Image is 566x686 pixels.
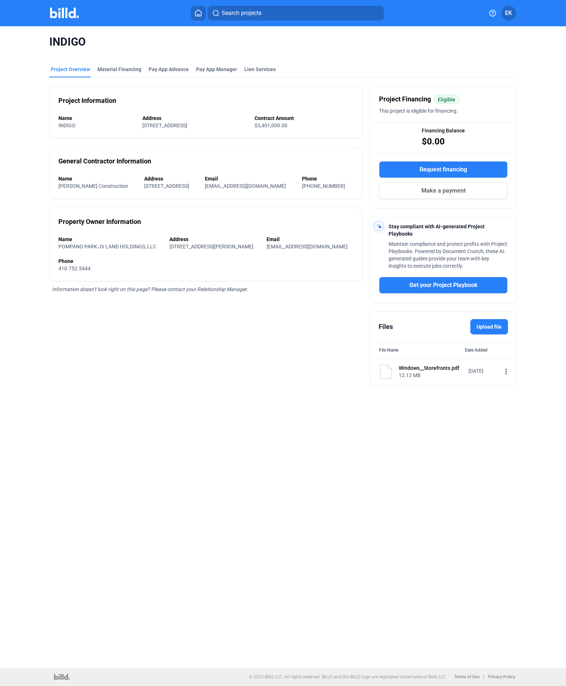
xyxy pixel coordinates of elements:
div: Contract Amount [255,115,353,122]
div: Pay App Advance [149,66,189,73]
p: © 2025 Billd, LLC. All rights reserved. BILLD and the BILLD logo are registered trademarks of Bil... [249,674,447,679]
div: Email [267,236,353,243]
span: Search projects [222,9,261,18]
div: Phone [58,257,353,265]
div: Address [144,175,198,182]
div: Lien Services [244,66,276,73]
b: Terms of Use [454,674,479,679]
span: Project Financing [379,94,431,104]
div: Property Owner Information [58,217,141,227]
div: Address [169,236,259,243]
span: [PHONE_NUMBER] [302,183,345,189]
div: Windows__Storefronts.pdf [399,364,464,372]
span: [EMAIL_ADDRESS][DOMAIN_NAME] [267,244,348,249]
span: Pay App Manager [196,66,237,73]
span: POMPANO PARK JV LAND HOLDINGS, LLC [58,244,156,249]
img: logo [54,674,70,680]
div: Project Information [58,96,116,106]
span: INDIGO [49,35,517,49]
img: Billd Company Logo [50,8,79,18]
div: Date Added [465,346,508,354]
div: Files [379,322,393,332]
mat-chip: Eligible [434,95,459,104]
span: [STREET_ADDRESS] [142,123,187,128]
span: [STREET_ADDRESS][PERSON_NAME] [169,244,253,249]
span: Stay compliant with AI-generated Project Playbooks [389,224,485,237]
div: Phone [302,175,354,182]
span: INDIGO [58,123,76,128]
p: | [483,674,484,679]
div: General Contractor Information [58,156,151,166]
span: [STREET_ADDRESS] [144,183,189,189]
div: File Name [379,346,398,354]
label: Upload file [470,319,508,334]
div: [DATE] [469,367,498,375]
span: EK [505,9,512,18]
span: Request financing [420,165,467,174]
b: Privacy Policy [488,674,515,679]
span: Maintain compliance and protect profits with Project Playbooks. Powered by Document Crunch, these... [389,241,507,269]
span: Financing Balance [422,127,465,134]
span: $3,401,000.00 [255,123,287,128]
div: Address [142,115,247,122]
div: Email [205,175,295,182]
div: Material Financing [97,66,141,73]
span: Information doesn’t look right on this page? Please contact your Relationship Manager. [52,286,248,292]
span: Make a payment [421,186,466,195]
span: $0.00 [422,136,445,147]
div: 12.12 MB [399,372,464,379]
mat-icon: more_vert [502,367,510,376]
div: Name [58,115,135,122]
img: document [379,364,393,379]
div: Project Overview [51,66,90,73]
span: Get your Project Playbook [409,281,478,290]
span: This project is eligible for financing. [379,108,458,114]
span: [EMAIL_ADDRESS][DOMAIN_NAME] [205,183,286,189]
div: Name [58,175,137,182]
span: [PERSON_NAME] Construction [58,183,128,189]
div: Name [58,236,162,243]
span: 410.752.5444 [58,266,91,271]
